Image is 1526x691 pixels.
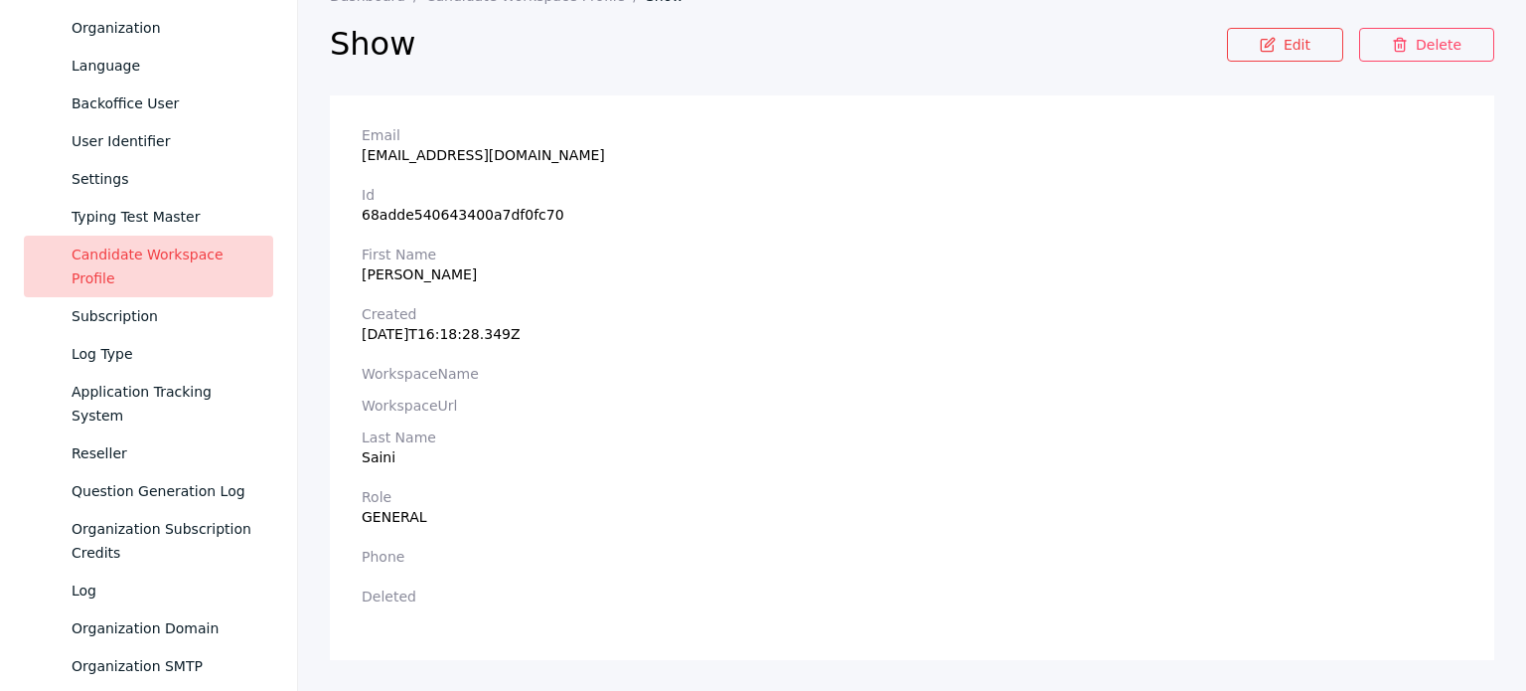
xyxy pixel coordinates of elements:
div: Log Type [72,342,257,366]
div: Backoffice User [72,91,257,115]
section: 68adde540643400a7df0fc70 [362,187,1462,223]
label: Phone [362,549,1462,565]
section: [PERSON_NAME] [362,247,1462,282]
label: Email [362,127,1462,143]
a: Log Type [24,335,273,373]
label: Created [362,306,1462,322]
a: Candidate Workspace Profile [24,236,273,297]
label: workspaceUrl [362,398,1462,414]
div: Organization Subscription Credits [72,517,257,565]
div: Typing Test Master [72,205,257,229]
a: Settings [24,160,273,198]
label: First Name [362,247,1462,262]
div: Settings [72,167,257,191]
div: User Identifier [72,129,257,153]
a: Organization Subscription Credits [24,510,273,572]
a: Backoffice User [24,85,273,122]
label: workspaceName [362,366,1462,382]
a: User Identifier [24,122,273,160]
label: Deleted [362,589,1462,605]
div: Language [72,54,257,78]
a: Organization SMTP [24,647,273,685]
a: Application Tracking System [24,373,273,434]
div: Organization [72,16,257,40]
section: [DATE]T16:18:28.349Z [362,306,1462,342]
a: Subscription [24,297,273,335]
h2: Show [330,24,1227,64]
a: Edit [1227,28,1343,62]
section: [EMAIL_ADDRESS][DOMAIN_NAME] [362,127,1462,163]
a: Delete [1359,28,1494,62]
div: Subscription [72,304,257,328]
label: Id [362,187,1462,203]
div: Organization SMTP [72,654,257,678]
label: Role [362,489,1462,505]
a: Language [24,47,273,85]
a: Organization [24,9,273,47]
div: Candidate Workspace Profile [72,243,257,290]
div: Log [72,579,257,603]
a: Organization Domain [24,609,273,647]
section: GENERAL [362,489,1462,525]
a: Log [24,572,273,609]
div: Organization Domain [72,616,257,640]
a: Reseller [24,434,273,472]
a: Question Generation Log [24,472,273,510]
div: Question Generation Log [72,479,257,503]
div: Reseller [72,441,257,465]
label: Last Name [362,430,1462,445]
section: Saini [362,430,1462,465]
a: Typing Test Master [24,198,273,236]
div: Application Tracking System [72,380,257,428]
